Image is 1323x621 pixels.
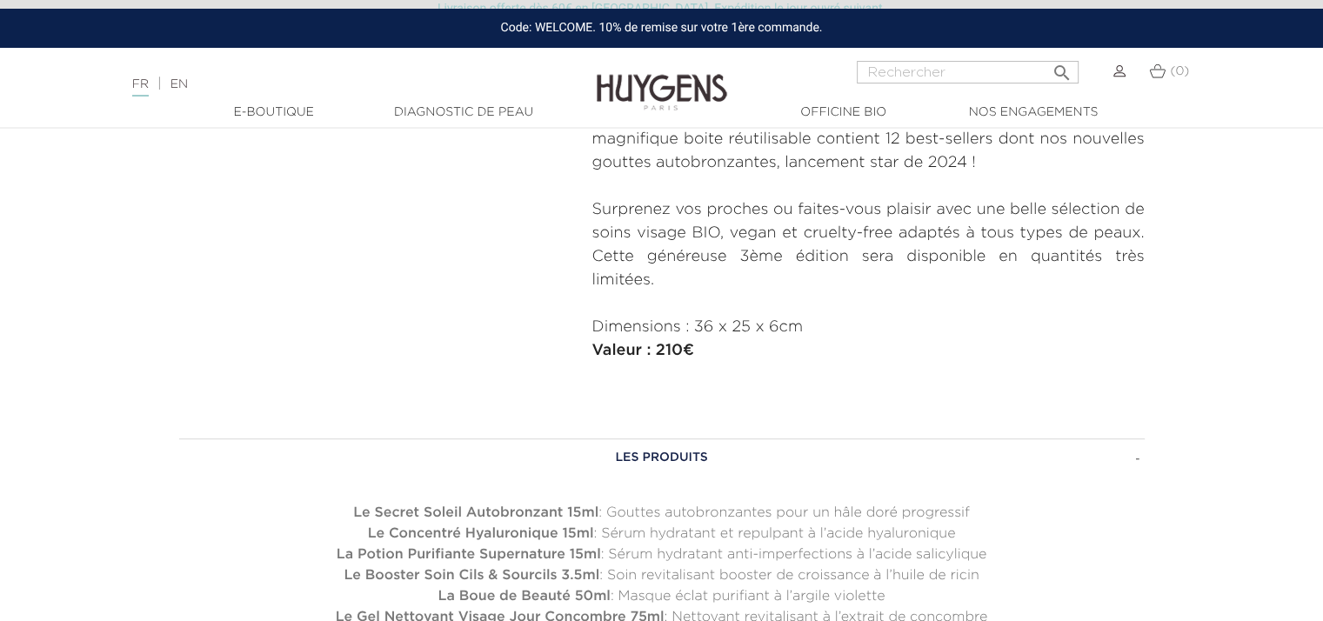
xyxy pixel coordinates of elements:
[1170,65,1189,77] span: (0)
[344,569,599,583] strong: Le Booster Soin Cils & Sourcils 3.5ml
[857,61,1079,83] input: Rechercher
[170,78,188,90] a: EN
[187,103,361,122] a: E-Boutique
[1051,57,1072,78] i: 
[124,74,538,95] div: |
[353,506,598,520] strong: Le Secret Soleil Autobronzant 15ml
[592,343,694,358] strong: Valeur : 210€
[179,586,1145,607] li: : Masque éclat purifiant à l’argile violette
[368,527,594,541] strong: Le Concentré Hyaluronique 15ml
[179,544,1145,565] li: : Sérum hydratant anti-imperfections à l’acide salicylique
[179,438,1145,477] a: LES PRODUITS
[1046,56,1077,79] button: 
[597,46,727,113] img: Huygens
[592,198,1145,292] p: Surprenez vos proches ou faites-vous plaisir avec une belle sélection de soins visage BIO, vegan ...
[179,524,1145,544] li: : Sérum hydratant et repulpant à l’acide hyaluronique
[946,103,1120,122] a: Nos engagements
[179,503,1145,524] li: : Gouttes autobronzantes pour un hâle doré progressif
[757,103,931,122] a: Officine Bio
[377,103,551,122] a: Diagnostic de peau
[337,548,601,562] strong: La Potion Purifiante Supernature 15ml
[438,590,611,604] strong: La Boue de Beauté 50ml
[592,316,1145,339] p: Dimensions : 36 x 25 x 6cm
[179,565,1145,586] li: : Soin revitalisant booster de croissance à l’huile de ricin
[132,78,149,97] a: FR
